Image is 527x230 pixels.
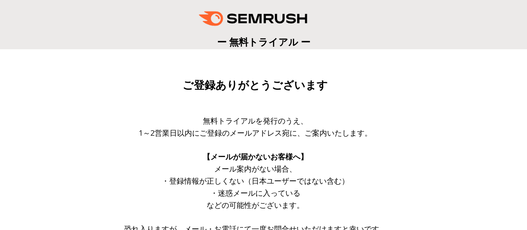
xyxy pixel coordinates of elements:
span: などの可能性がございます。 [207,200,304,210]
span: ・迷惑メールに入っている [210,188,300,198]
span: ご登録ありがとうございます [182,79,328,91]
span: 無料トライアルを発行のうえ、 [203,116,308,126]
span: 1～2営業日以内にご登録のメールアドレス宛に、ご案内いたします。 [139,128,372,138]
span: ・登録情報が正しくない（日本ユーザーではない含む） [162,176,349,186]
span: メール案内がない場合、 [214,164,297,174]
span: 【メールが届かないお客様へ】 [203,152,308,162]
span: ー 無料トライアル ー [217,35,310,48]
